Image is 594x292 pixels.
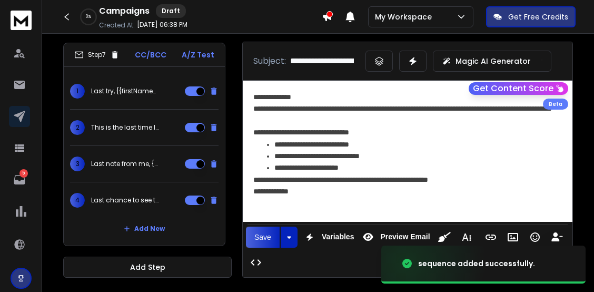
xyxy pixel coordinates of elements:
h1: Campaigns [99,5,150,17]
span: Variables [320,232,357,241]
span: Preview Email [378,232,432,241]
p: Created At: [99,21,135,30]
button: Save [246,227,280,248]
p: Magic AI Generator [456,56,531,66]
div: Draft [156,4,186,18]
span: 3 [70,157,85,171]
span: 2 [70,120,85,135]
p: Subject: [253,55,286,67]
p: Last note from me, {{firstName}} [91,160,159,168]
button: Get Content Score [469,82,568,95]
button: Insert Link (Ctrl+K) [481,227,501,248]
p: CC/BCC [135,50,166,60]
a: 5 [9,169,30,190]
button: Variables [300,227,357,248]
li: Step7CC/BCCA/Z Test1Last try, {{firstName}}2This is the last time I’ll ask, {{firstName}}3Last no... [63,43,225,246]
button: Emoticons [525,227,545,248]
button: Code View [246,252,266,273]
img: logo [11,11,32,30]
div: Beta [543,99,568,110]
button: Clean HTML [434,227,454,248]
span: 1 [70,84,85,99]
div: sequence added successfully. [418,258,535,269]
button: Insert Image (Ctrl+P) [503,227,523,248]
div: Step 7 [74,50,120,60]
button: Add New [115,218,173,239]
p: 0 % [86,14,91,20]
p: [DATE] 06:38 PM [137,21,187,29]
button: More Text [457,227,477,248]
button: Preview Email [358,227,432,248]
button: Insert Unsubscribe Link [547,227,567,248]
p: This is the last time I’ll ask, {{firstName}} [91,123,159,132]
p: Get Free Credits [508,12,568,22]
p: Last try, {{firstName}} [91,87,159,95]
p: A/Z Test [182,50,214,60]
p: Last chance to see this in action, {{firstName}} [91,196,159,205]
p: My Workspace [375,12,436,22]
p: 5 [19,169,28,178]
button: Magic AI Generator [433,51,551,72]
button: Add Step [63,257,232,278]
span: 4 [70,193,85,208]
button: Get Free Credits [486,6,576,27]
